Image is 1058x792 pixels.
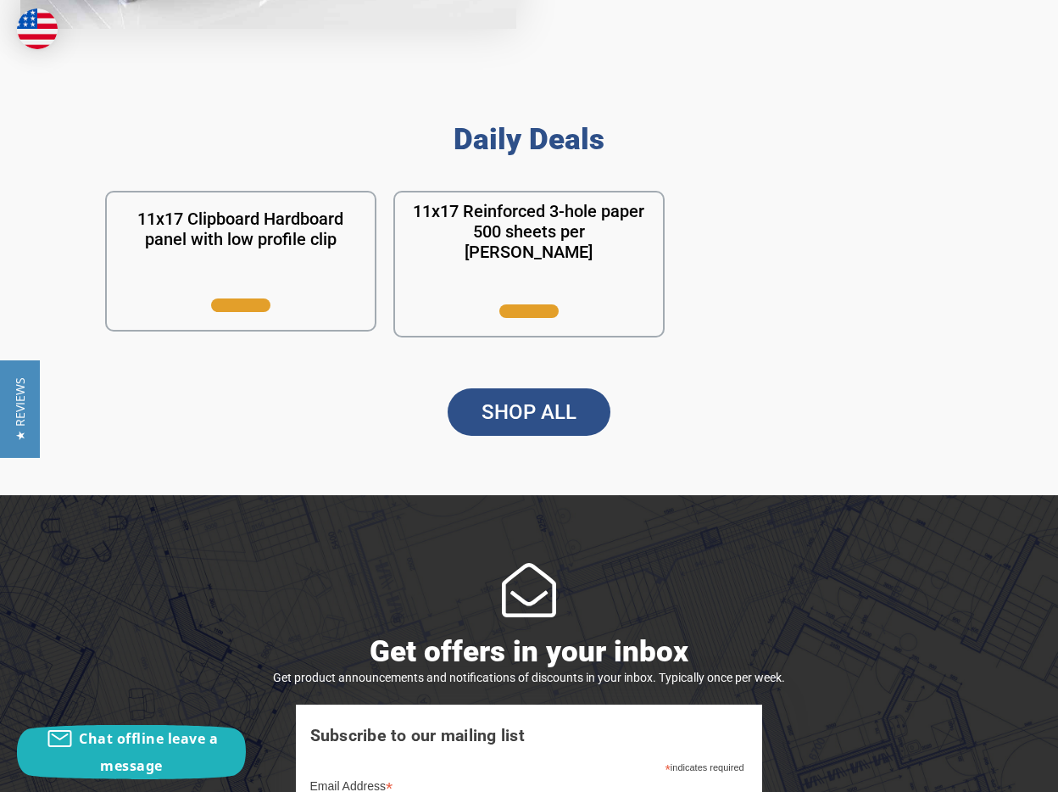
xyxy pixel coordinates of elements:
[310,758,744,774] div: indicates required
[448,388,610,436] a: SHOP ALL
[79,729,218,775] span: Chat offline leave a message
[408,201,650,262] h1: 11x17 Reinforced 3-hole paper 500 sheets per [PERSON_NAME]
[12,377,28,441] span: ★ Reviews
[502,563,556,617] div: Rocket
[105,634,953,669] h2: Get offers in your inbox
[17,8,58,49] img: duty and tax information for United States
[120,209,362,249] h1: 11x17 Clipboard Hardboard panel with low profile clip
[105,122,953,157] h2: Daily Deals
[273,671,785,684] span: Get product announcements and notifications of discounts in your inbox. Typically once per week.
[17,725,246,779] button: Chat offline leave a message
[310,726,763,745] h2: Subscribe to our mailing list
